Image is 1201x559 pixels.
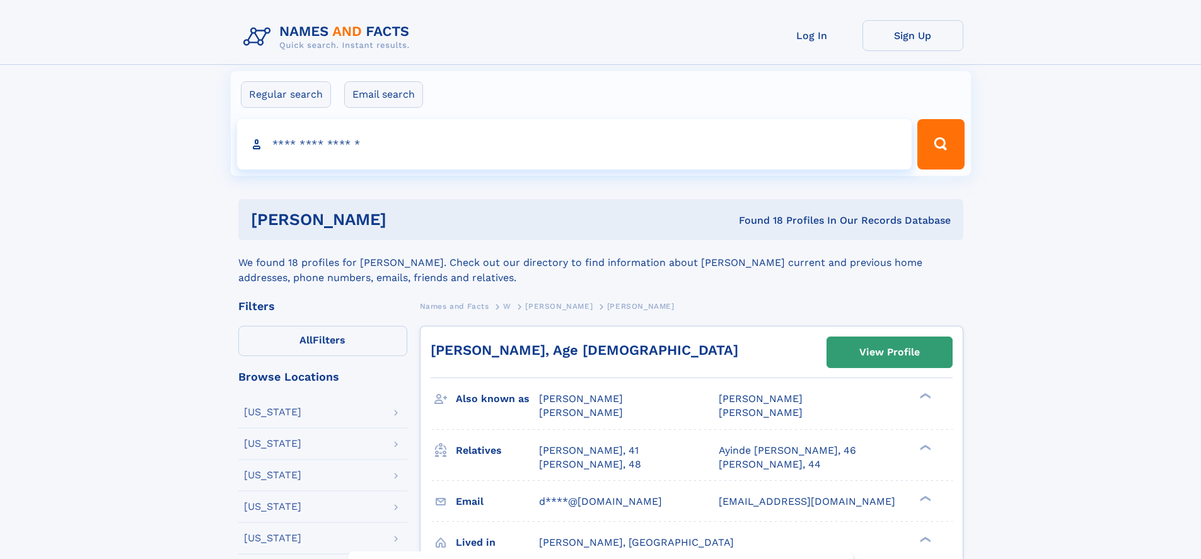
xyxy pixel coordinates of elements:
span: [PERSON_NAME], [GEOGRAPHIC_DATA] [539,536,734,548]
a: [PERSON_NAME], 44 [719,458,821,471]
div: Found 18 Profiles In Our Records Database [562,214,951,228]
div: [US_STATE] [244,502,301,512]
span: [PERSON_NAME] [539,406,623,418]
a: View Profile [827,337,952,367]
a: [PERSON_NAME], 48 [539,458,641,471]
div: ❯ [917,392,932,400]
label: Regular search [241,81,331,108]
div: ❯ [917,443,932,451]
a: [PERSON_NAME], Age [DEMOGRAPHIC_DATA] [431,342,738,358]
a: W [503,298,511,314]
span: [PERSON_NAME] [719,406,803,418]
span: [PERSON_NAME] [539,393,623,405]
a: Sign Up [862,20,963,51]
div: [US_STATE] [244,470,301,480]
div: ❯ [917,535,932,543]
span: [EMAIL_ADDRESS][DOMAIN_NAME] [719,495,895,507]
button: Search Button [917,119,964,170]
a: Names and Facts [420,298,489,314]
div: Browse Locations [238,371,407,383]
span: All [299,334,313,346]
input: search input [237,119,912,170]
h3: Lived in [456,532,539,553]
h3: Relatives [456,440,539,461]
h3: Email [456,491,539,512]
div: [US_STATE] [244,533,301,543]
div: Filters [238,301,407,312]
img: Logo Names and Facts [238,20,420,54]
div: [US_STATE] [244,439,301,449]
label: Filters [238,326,407,356]
div: View Profile [859,338,920,367]
span: [PERSON_NAME] [525,302,593,311]
div: [US_STATE] [244,407,301,417]
span: [PERSON_NAME] [607,302,675,311]
div: We found 18 profiles for [PERSON_NAME]. Check out our directory to find information about [PERSON... [238,240,963,285]
div: ❯ [917,494,932,502]
label: Email search [344,81,423,108]
a: [PERSON_NAME], 41 [539,444,639,458]
h1: [PERSON_NAME] [251,212,563,228]
a: [PERSON_NAME] [525,298,593,314]
a: Ayinde [PERSON_NAME], 46 [719,444,856,458]
h3: Also known as [456,388,539,410]
a: Log In [762,20,862,51]
span: W [503,302,511,311]
span: [PERSON_NAME] [719,393,803,405]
